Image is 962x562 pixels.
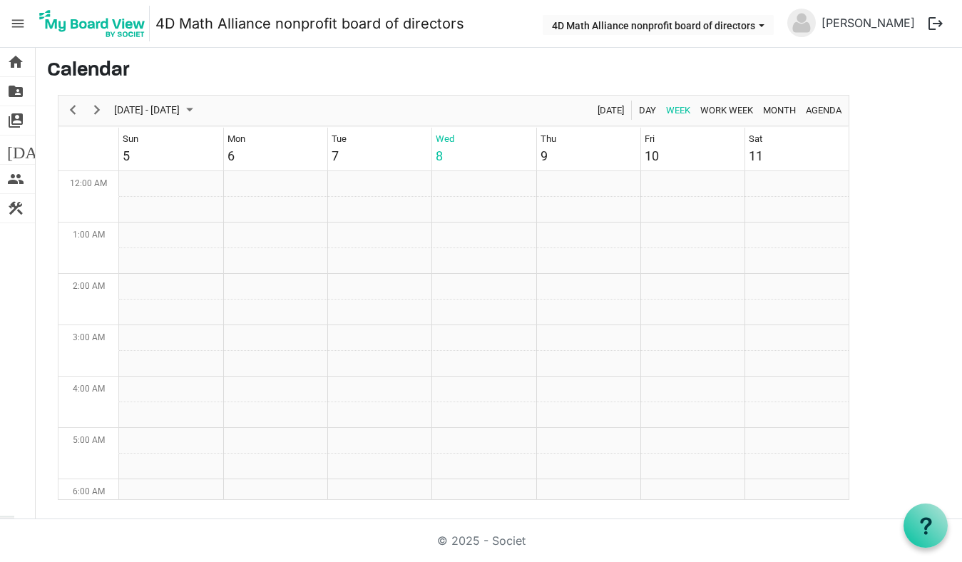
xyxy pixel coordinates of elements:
[73,486,105,496] span: 6:00 AM
[665,101,692,119] span: Week
[47,59,951,83] h3: Calendar
[638,101,657,119] span: Day
[762,101,797,119] span: Month
[645,146,659,165] div: 10
[227,146,235,165] div: 6
[541,132,556,146] div: Thu
[4,10,31,37] span: menu
[804,101,844,119] button: Agenda
[70,178,107,188] span: 12:00 AM
[664,101,693,119] button: Week
[7,77,24,106] span: folder_shared
[595,101,627,119] button: Today
[109,96,202,126] div: October 05 - 11, 2025
[921,9,951,39] button: logout
[804,101,843,119] span: Agenda
[332,132,347,146] div: Tue
[123,146,130,165] div: 5
[227,132,245,146] div: Mon
[73,332,105,342] span: 3:00 AM
[787,9,816,37] img: no-profile-picture.svg
[113,101,181,119] span: [DATE] - [DATE]
[7,194,24,223] span: construction
[7,106,24,135] span: switch_account
[436,146,443,165] div: 8
[155,9,464,38] a: 4D Math Alliance nonprofit board of directors
[749,132,762,146] div: Sat
[123,132,138,146] div: Sun
[436,132,454,146] div: Wed
[816,9,921,37] a: [PERSON_NAME]
[7,136,62,164] span: [DATE]
[35,6,150,41] img: My Board View Logo
[749,146,763,165] div: 11
[761,101,799,119] button: Month
[541,146,548,165] div: 9
[7,48,24,76] span: home
[645,132,655,146] div: Fri
[35,6,155,41] a: My Board View Logo
[637,101,659,119] button: Day
[63,101,83,119] button: Previous
[543,15,774,35] button: 4D Math Alliance nonprofit board of directors dropdownbutton
[112,101,200,119] button: October 2025
[7,165,24,193] span: people
[596,101,625,119] span: [DATE]
[73,230,105,240] span: 1:00 AM
[85,96,109,126] div: next period
[73,435,105,445] span: 5:00 AM
[73,281,105,291] span: 2:00 AM
[73,384,105,394] span: 4:00 AM
[61,96,85,126] div: previous period
[699,101,754,119] span: Work Week
[437,533,526,548] a: © 2025 - Societ
[332,146,339,165] div: 7
[698,101,756,119] button: Work Week
[58,95,849,500] div: Week of October 8, 2025
[88,101,107,119] button: Next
